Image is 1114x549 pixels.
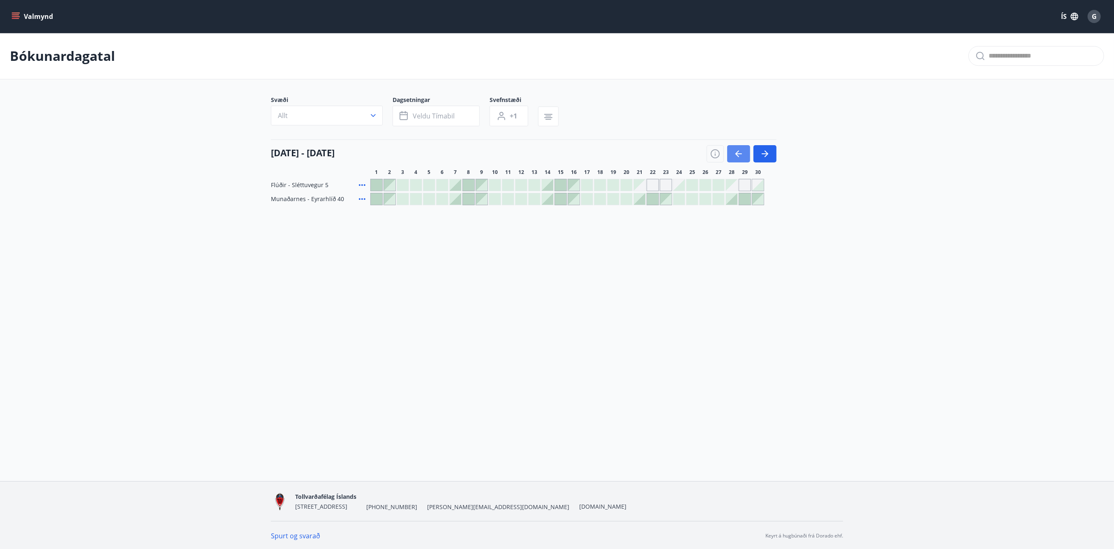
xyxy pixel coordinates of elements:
span: Svæði [271,96,393,106]
span: 22 [650,169,656,176]
p: Keyrt á hugbúnaði frá Dorado ehf. [765,532,843,540]
span: 11 [505,169,511,176]
span: 29 [742,169,748,176]
img: gNGvRfkBpV9U19LDnqSDIKdSC1DjkwNjNalYspOh.png [271,493,289,510]
span: 21 [637,169,643,176]
span: Svefnstæði [490,96,538,106]
span: Munaðarnes - Eyrarhlíð 40 [271,195,344,203]
button: ÍS [1056,9,1083,24]
h4: [DATE] - [DATE] [271,146,335,159]
span: 18 [597,169,603,176]
a: Spurt og svarað [271,531,320,540]
span: 8 [467,169,470,176]
div: Gráir dagar eru ekki bókanlegir [633,179,646,191]
span: 9 [481,169,483,176]
span: 2 [388,169,391,176]
span: 1 [375,169,378,176]
span: Flúðir - Sléttuvegur 5 [271,181,328,189]
div: Gráir dagar eru ekki bókanlegir [647,179,659,191]
button: Veldu tímabil [393,106,480,126]
span: 15 [558,169,564,176]
span: 19 [610,169,616,176]
span: 7 [454,169,457,176]
div: Gráir dagar eru ekki bókanlegir [739,179,751,191]
span: 4 [415,169,418,176]
span: 28 [729,169,735,176]
span: 27 [716,169,721,176]
button: G [1084,7,1104,26]
span: 14 [545,169,550,176]
span: 6 [441,169,444,176]
button: +1 [490,106,528,126]
div: Gráir dagar eru ekki bókanlegir [726,179,738,191]
span: 25 [689,169,695,176]
span: Veldu tímabil [413,111,455,120]
span: 23 [663,169,669,176]
span: Dagsetningar [393,96,490,106]
span: [STREET_ADDRESS] [295,503,347,510]
button: Allt [271,106,383,125]
span: 24 [676,169,682,176]
span: 30 [755,169,761,176]
span: 16 [571,169,577,176]
span: [PHONE_NUMBER] [366,503,417,511]
span: 10 [492,169,498,176]
span: G [1092,12,1097,21]
button: menu [10,9,56,24]
a: [DOMAIN_NAME] [579,503,626,510]
span: 26 [703,169,708,176]
span: 13 [532,169,537,176]
span: +1 [510,111,517,120]
span: Tollvarðafélag Íslands [295,493,356,500]
span: 20 [624,169,629,176]
span: 5 [428,169,431,176]
span: Allt [278,111,288,120]
span: 12 [518,169,524,176]
span: 3 [402,169,404,176]
div: Gráir dagar eru ekki bókanlegir [660,179,672,191]
span: 17 [584,169,590,176]
span: [PERSON_NAME][EMAIL_ADDRESS][DOMAIN_NAME] [427,503,569,511]
p: Bókunardagatal [10,47,115,65]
